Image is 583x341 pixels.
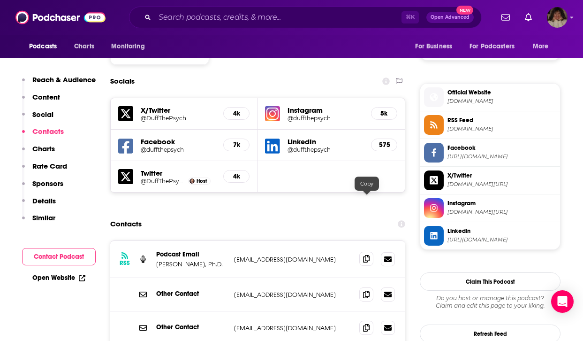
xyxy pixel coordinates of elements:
a: @DuffThePsych [141,178,186,185]
button: open menu [105,38,157,55]
span: https://www.facebook.com/duffthepsych [447,153,556,160]
p: [EMAIL_ADDRESS][DOMAIN_NAME] [234,291,352,299]
h5: LinkedIn [288,137,363,146]
span: Charts [74,40,94,53]
h3: RSS [120,259,130,267]
button: Claim This Podcast [420,272,560,291]
button: Sponsors [22,179,63,196]
h5: X/Twitter [141,106,216,115]
p: Similar [32,213,55,222]
p: Charts [32,144,55,153]
h2: Socials [110,72,135,90]
p: Podcast Email [156,250,227,258]
span: twitter.com/DuffThePsych [447,181,556,188]
span: Monitoring [111,40,144,53]
span: More [533,40,549,53]
img: User Profile [547,7,568,28]
span: Official Website [447,88,556,97]
h5: 575 [379,141,389,149]
h5: Facebook [141,137,216,146]
span: Open Advanced [431,15,469,20]
a: Charts [68,38,100,55]
span: Facebook [447,144,556,152]
button: Contacts [22,127,64,144]
h5: 4k [231,172,242,180]
span: X/Twitter [447,171,556,180]
p: [PERSON_NAME], Ph.D. [156,260,227,268]
button: Contact Podcast [22,248,96,265]
p: Content [32,93,60,101]
p: Other Contact [156,290,227,298]
span: Logged in as angelport [547,7,568,28]
p: Rate Card [32,162,67,170]
button: Show profile menu [547,7,568,28]
button: open menu [526,38,560,55]
h5: 7k [231,141,242,149]
button: Similar [22,213,55,231]
p: Reach & Audience [32,75,96,84]
span: ⌘ K [401,11,419,23]
span: duffthepsych.com [447,98,556,105]
span: Do you host or manage this podcast? [420,294,560,302]
span: instagram.com/duffthepsych [447,209,556,216]
button: open menu [463,38,528,55]
a: Linkedin[URL][DOMAIN_NAME] [424,226,556,246]
h5: 5k [379,109,389,117]
button: open menu [409,38,464,55]
button: Charts [22,144,55,162]
a: @duffthepsych [288,146,363,153]
h5: Twitter [141,169,216,178]
span: For Podcasters [469,40,515,53]
button: open menu [23,38,69,55]
img: Robert Duff [189,178,195,184]
a: RSS Feed[DOMAIN_NAME] [424,115,556,135]
p: Other Contact [156,323,227,331]
h5: 4k [231,109,242,117]
button: Social [22,110,53,127]
button: Rate Card [22,162,67,179]
p: [EMAIL_ADDRESS][DOMAIN_NAME] [234,324,352,332]
a: Open Website [32,274,85,282]
span: Host [197,178,207,184]
a: Show notifications dropdown [521,9,536,25]
div: Open Intercom Messenger [551,290,574,313]
a: @duffthepsych [288,115,363,122]
div: Search podcasts, credits, & more... [129,7,482,28]
span: New [456,6,473,15]
p: Contacts [32,127,64,136]
span: https://www.linkedin.com/in/duffthepsych [447,236,556,243]
button: Reach & Audience [22,75,96,93]
a: Instagram[DOMAIN_NAME][URL] [424,198,556,218]
a: @DuffThePsych [141,115,216,122]
button: Open AdvancedNew [426,12,474,23]
span: hardcoreselfhelp.libsyn.com [447,125,556,132]
div: Claim and edit this page to your liking. [420,294,560,310]
img: iconImage [265,106,280,121]
h5: Instagram [288,106,363,115]
a: @duffthepsych [141,146,216,153]
a: Show notifications dropdown [498,9,514,25]
img: Podchaser - Follow, Share and Rate Podcasts [15,8,106,26]
p: [EMAIL_ADDRESS][DOMAIN_NAME] [234,256,352,263]
p: Details [32,196,56,205]
a: Official Website[DOMAIN_NAME] [424,87,556,107]
div: Copy [355,177,379,191]
span: Linkedin [447,227,556,235]
span: RSS Feed [447,116,556,124]
button: Content [22,93,60,110]
input: Search podcasts, credits, & more... [155,10,401,25]
button: Details [22,196,56,214]
span: Podcasts [29,40,57,53]
p: Social [32,110,53,119]
a: Facebook[URL][DOMAIN_NAME] [424,143,556,163]
span: Instagram [447,199,556,208]
span: For Business [415,40,452,53]
p: Sponsors [32,179,63,188]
